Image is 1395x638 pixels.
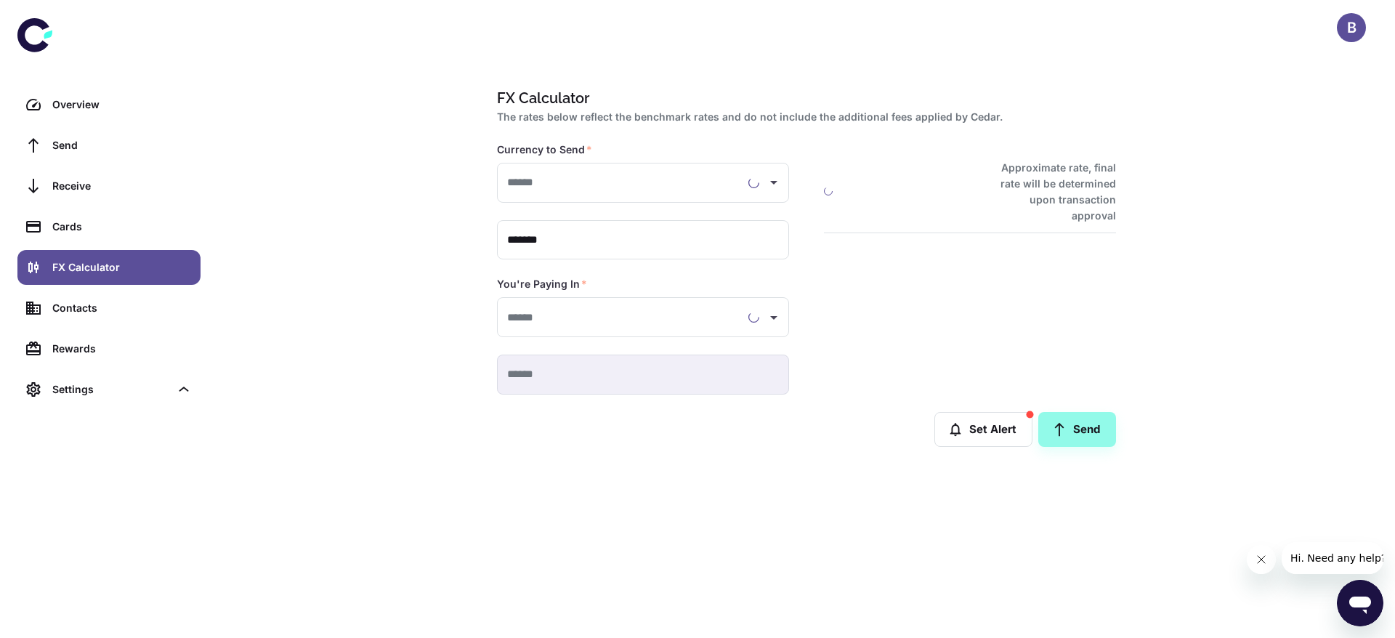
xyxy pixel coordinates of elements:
[17,209,201,244] a: Cards
[764,307,784,328] button: Open
[52,97,192,113] div: Overview
[17,87,201,122] a: Overview
[9,10,105,22] span: Hi. Need any help?
[1247,545,1276,574] iframe: Close message
[17,372,201,407] div: Settings
[497,142,592,157] label: Currency to Send
[52,219,192,235] div: Cards
[1282,542,1383,574] iframe: Message from company
[1337,580,1383,626] iframe: Button to launch messaging window
[17,331,201,366] a: Rewards
[17,291,201,326] a: Contacts
[497,277,587,291] label: You're Paying In
[52,259,192,275] div: FX Calculator
[1038,412,1116,447] a: Send
[764,172,784,193] button: Open
[984,160,1116,224] h6: Approximate rate, final rate will be determined upon transaction approval
[497,87,1110,109] h1: FX Calculator
[52,300,192,316] div: Contacts
[52,137,192,153] div: Send
[934,412,1032,447] button: Set Alert
[52,381,170,397] div: Settings
[17,250,201,285] a: FX Calculator
[17,169,201,203] a: Receive
[52,341,192,357] div: Rewards
[52,178,192,194] div: Receive
[1337,13,1366,42] button: B
[17,128,201,163] a: Send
